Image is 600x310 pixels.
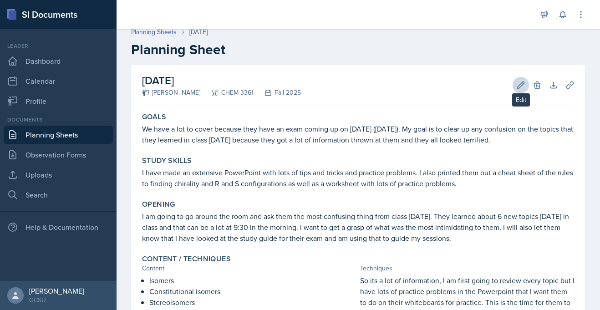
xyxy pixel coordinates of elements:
a: Calendar [4,72,113,90]
p: Constitutional isomers [149,286,356,297]
div: Content [142,264,356,273]
label: Content / Techniques [142,254,231,264]
p: Stereoisomers [149,297,356,308]
p: Isomers [149,275,356,286]
div: Fall 2025 [254,88,301,97]
h2: [DATE] [142,72,301,89]
div: CHEM 3361 [200,88,254,97]
label: Goals [142,112,166,122]
p: We have a lot to cover because they have an exam coming up on [DATE] ([DATE]). My goal is to clea... [142,123,575,145]
h2: Planning Sheet [131,41,585,58]
p: I am going to go around the room and ask them the most confusing thing from class [DATE]. They le... [142,211,575,244]
div: Leader [4,42,113,50]
div: GCSU [29,295,84,305]
div: Help & Documentation [4,218,113,236]
a: Planning Sheets [131,27,177,37]
div: Documents [4,116,113,124]
a: Dashboard [4,52,113,70]
div: [PERSON_NAME] [29,286,84,295]
button: Edit [513,77,529,93]
a: Observation Forms [4,146,113,164]
label: Study Skills [142,156,192,165]
p: I have made an extensive PowerPoint with lots of tips and tricks and practice problems. I also pr... [142,167,575,189]
a: Profile [4,92,113,110]
label: Opening [142,200,175,209]
a: Uploads [4,166,113,184]
div: Techniques [360,264,575,273]
div: [PERSON_NAME] [142,88,200,97]
a: Planning Sheets [4,126,113,144]
div: [DATE] [189,27,208,37]
a: Search [4,186,113,204]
